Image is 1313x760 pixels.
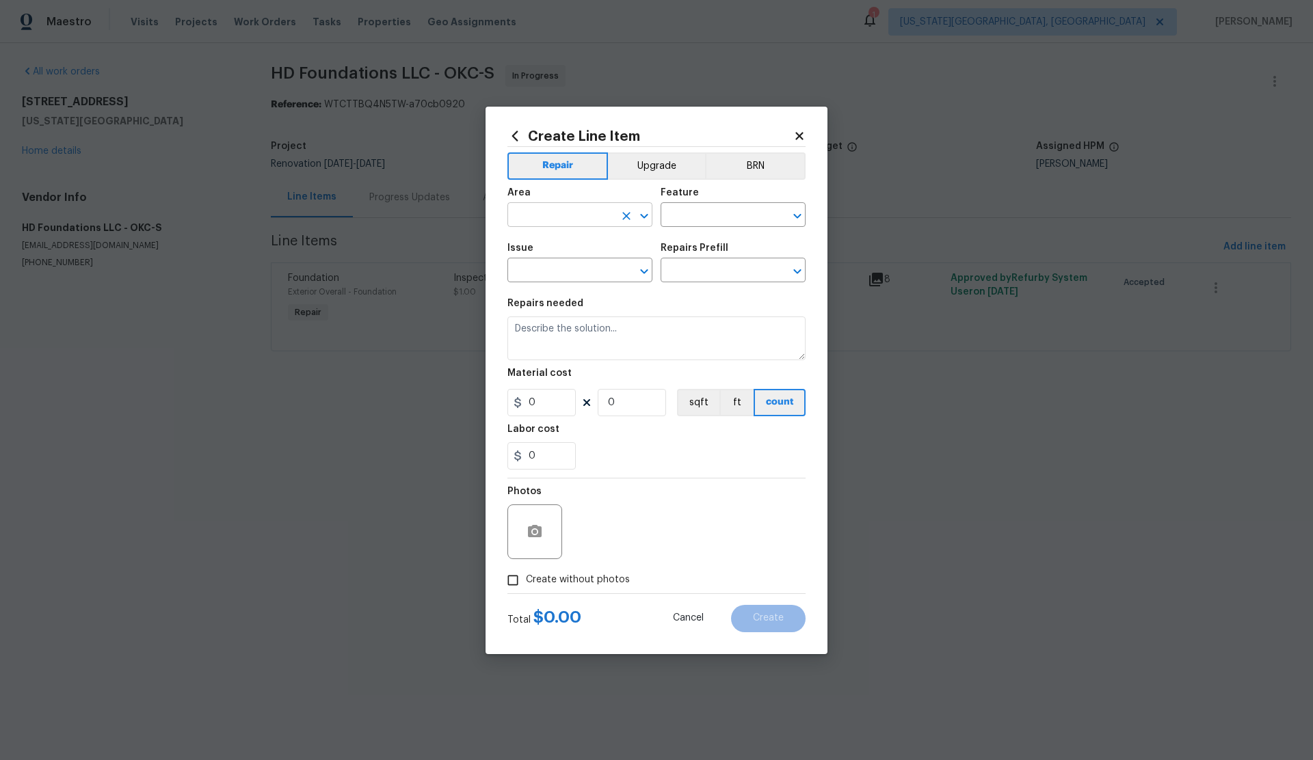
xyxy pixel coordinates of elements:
[617,206,636,226] button: Clear
[507,610,581,627] div: Total
[651,605,726,632] button: Cancel
[507,243,533,253] h5: Issue
[635,262,654,281] button: Open
[507,152,608,180] button: Repair
[507,188,531,198] h5: Area
[754,389,806,416] button: count
[673,613,704,623] span: Cancel
[507,487,542,496] h5: Photos
[533,609,581,625] span: $ 0.00
[507,299,583,308] h5: Repairs needed
[661,188,699,198] h5: Feature
[788,206,807,226] button: Open
[661,243,728,253] h5: Repairs Prefill
[507,128,793,144] h2: Create Line Item
[526,573,630,587] span: Create without photos
[677,389,719,416] button: sqft
[705,152,806,180] button: BRN
[788,262,807,281] button: Open
[753,613,784,623] span: Create
[507,368,572,378] h5: Material cost
[635,206,654,226] button: Open
[507,424,559,434] h5: Labor cost
[731,605,806,632] button: Create
[719,389,754,416] button: ft
[608,152,706,180] button: Upgrade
